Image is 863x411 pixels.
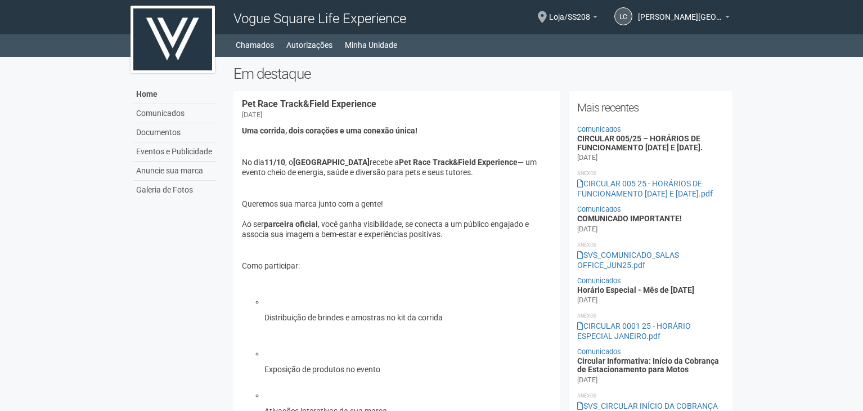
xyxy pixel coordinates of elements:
[264,364,552,374] p: Exposição de produtos no evento
[577,240,724,250] li: Anexos
[577,375,597,385] div: [DATE]
[577,168,724,178] li: Anexos
[133,162,217,181] a: Anuncie sua marca
[236,37,274,53] a: Chamados
[638,14,730,23] a: [PERSON_NAME][GEOGRAPHIC_DATA]
[242,261,552,271] p: Como participar:
[577,99,724,116] h2: Mais recentes
[577,356,719,374] a: Circular Informativa: Início da Cobrança de Estacionamento para Motos
[577,214,682,223] a: COMUNICADO IMPORTANTE!
[577,391,724,401] li: Anexos
[264,312,552,323] p: Distribuição de brindes e amostras no kit da corrida
[242,99,376,109] a: Pet Race Track&Field Experience
[577,251,679,270] a: SVS_COMUNICADO_SALAS OFFICE_JUN25.pdf
[638,2,722,21] span: Leonardo Calandrini Lima
[242,199,552,239] p: Queremos sua marca junto com a gente! Ao ser , você ganha visibilidade, se conecta a um público e...
[133,181,217,199] a: Galeria de Fotos
[133,104,217,123] a: Comunicados
[345,37,397,53] a: Minha Unidade
[577,134,703,151] a: CIRCULAR 005/25 – HORÁRIOS DE FUNCIONAMENTO [DATE] E [DATE].
[577,205,621,213] a: Comunicados
[286,37,332,53] a: Autorizações
[577,347,621,356] a: Comunicados
[577,153,597,163] div: [DATE]
[577,295,597,305] div: [DATE]
[577,321,691,341] a: CIRCULAR 0001 25 - HORÁRIO ESPECIAL JANEIRO.pdf
[131,6,215,73] img: logo.jpg
[549,2,590,21] span: Loja/SS208
[242,126,417,135] strong: Uma corrida, dois corações e uma conexão única!
[133,123,217,142] a: Documentos
[399,158,518,167] strong: Pet Race Track&Field Experience
[577,224,597,234] div: [DATE]
[264,220,318,229] strong: parceira oficial
[264,158,285,167] strong: 11/10
[614,7,632,25] a: LC
[133,142,217,162] a: Eventos e Publicidade
[577,179,713,198] a: CIRCULAR 005 25 - HORÁRIOS DE FUNCIONAMENTO [DATE] E [DATE].pdf
[577,276,621,285] a: Comunicados
[133,85,217,104] a: Home
[242,157,552,177] p: No dia , o recebe a — um evento cheio de energia, saúde e diversão para pets e seus tutores.
[233,65,732,82] h2: Em destaque
[577,285,694,294] a: Horário Especial - Mês de [DATE]
[293,158,370,167] strong: [GEOGRAPHIC_DATA]
[577,311,724,321] li: Anexos
[577,125,621,133] a: Comunicados
[233,11,406,26] span: Vogue Square Life Experience
[549,14,597,23] a: Loja/SS208
[242,110,262,120] div: [DATE]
